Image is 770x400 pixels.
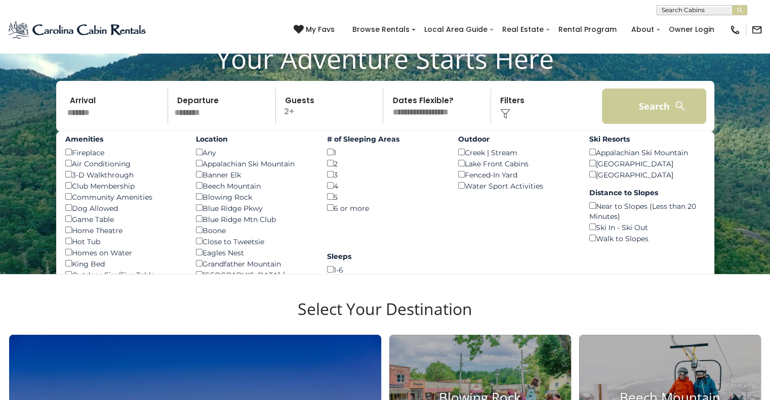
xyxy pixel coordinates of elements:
div: Close to Tweetsie [196,236,312,247]
div: Boone [196,225,312,236]
div: Water Sport Activities [458,180,574,191]
div: Walk to Slopes [589,233,705,244]
div: 1 [327,147,443,158]
div: Lake Front Cabins [458,158,574,169]
img: mail-regular-black.png [751,24,762,35]
img: phone-regular-black.png [730,24,741,35]
div: Creek | Stream [458,147,574,158]
p: 2+ [279,88,383,124]
label: Sleeps [327,251,443,261]
div: Blue Ridge Pkwy [196,202,312,213]
label: Distance to Slopes [589,188,705,198]
label: # of Sleeping Areas [327,134,443,144]
a: About [626,22,659,37]
label: Amenities [65,134,181,144]
div: [GEOGRAPHIC_DATA] / [PERSON_NAME] [196,269,312,290]
div: 6 or more [327,202,443,213]
div: [GEOGRAPHIC_DATA] [589,169,705,180]
div: Ski In - Ski Out [589,221,705,233]
span: My Favs [306,24,335,35]
div: Banner Elk [196,169,312,180]
div: Air Conditioning [65,158,181,169]
div: 4 [327,180,443,191]
h3: Select Your Destination [8,299,762,335]
div: King Bed [65,258,181,269]
div: Appalachian Ski Mountain [589,147,705,158]
h1: Your Adventure Starts Here [8,43,762,74]
div: 1-6 [327,264,443,275]
div: 3 [327,169,443,180]
div: 5 [327,191,443,202]
label: Ski Resorts [589,134,705,144]
div: [GEOGRAPHIC_DATA] [589,158,705,169]
div: Beech Mountain [196,180,312,191]
div: 3-D Walkthrough [65,169,181,180]
div: Blowing Rock [196,191,312,202]
label: Location [196,134,312,144]
a: Local Area Guide [419,22,493,37]
a: Owner Login [664,22,719,37]
div: Fireplace [65,147,181,158]
button: Search [602,88,707,124]
a: Browse Rentals [347,22,415,37]
div: Grandfather Mountain [196,258,312,269]
a: Real Estate [497,22,549,37]
img: search-regular-white.png [674,100,686,112]
div: Home Theatre [65,225,181,236]
div: Hot Tub [65,236,181,247]
div: Dog Allowed [65,202,181,213]
div: Outdoor Fire/Fire Table [65,269,181,280]
div: Appalachian Ski Mountain [196,158,312,169]
div: Club Membership [65,180,181,191]
div: Blue Ridge Mtn Club [196,213,312,225]
div: Near to Slopes (Less than 20 Minutes) [589,200,705,221]
div: Homes on Water [65,247,181,258]
div: 2 [327,158,443,169]
div: Eagles Nest [196,247,312,258]
label: Outdoor [458,134,574,144]
a: Rental Program [553,22,622,37]
div: Game Table [65,213,181,225]
div: Fenced-In Yard [458,169,574,180]
a: My Favs [294,24,337,35]
div: Community Amenities [65,191,181,202]
div: Any [196,147,312,158]
img: Blue-2.png [8,20,148,40]
img: filter--v1.png [500,109,510,119]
